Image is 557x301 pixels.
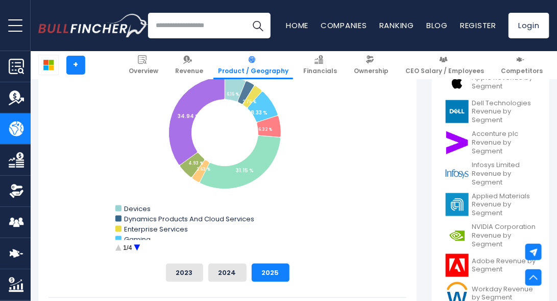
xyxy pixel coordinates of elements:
[124,235,151,244] text: Gaming
[38,14,149,37] img: Bullfincher logo
[496,51,547,79] a: Competitors
[401,51,489,79] a: CEO Salary / Employees
[213,51,293,79] a: Product / Geography
[426,20,448,31] a: Blog
[197,167,210,173] tspan: 2.63 %
[446,131,469,154] img: ACN logo
[124,214,254,224] text: Dynamics Products And Cloud Services
[472,223,536,249] span: NVIDIA Corporation Revenue by Segment
[508,13,549,38] a: Login
[440,190,542,221] a: Applied Materials Revenue by Segment
[49,51,406,256] svg: Microsoft Corporation's Revenue Share by Segment
[245,13,271,38] button: Search
[218,67,288,75] span: Product / Geography
[472,192,536,218] span: Applied Materials Revenue by Segment
[258,127,272,133] tspan: 6.32 %
[129,67,158,75] span: Overview
[472,257,536,274] span: Adobe Revenue by Segment
[171,51,208,79] a: Revenue
[166,264,203,282] button: 2023
[251,109,268,117] tspan: 8.33 %
[286,20,308,31] a: Home
[446,193,469,216] img: AMAT logo
[175,67,203,75] span: Revenue
[9,183,24,199] img: Ownership
[349,51,393,79] a: Ownership
[446,100,469,123] img: DELL logo
[472,161,536,187] span: Infosys Limited Revenue by Segment
[123,244,132,251] text: 1/4
[472,99,536,125] span: Dell Technologies Revenue by Segment
[227,92,239,98] tspan: 6.15 %
[501,67,543,75] span: Competitors
[472,74,536,91] span: Apple Revenue by Segment
[178,112,200,120] tspan: 34.94 %
[39,55,58,75] img: MSFT logo
[252,264,289,282] button: 2025
[460,20,496,31] a: Register
[440,158,542,190] a: Infosys Limited Revenue by Segment
[354,67,389,75] span: Ownership
[440,68,542,97] a: Apple Revenue by Segment
[321,20,367,31] a: Companies
[446,254,469,277] img: ADBE logo
[188,161,203,167] tspan: 4.93 %
[38,14,148,37] a: Go to homepage
[236,167,254,174] tspan: 31.15 %
[446,224,469,247] img: NVDA logo
[446,163,469,186] img: INFY logo
[379,20,414,31] a: Ranking
[440,220,542,251] a: NVIDIA Corporation Revenue by Segment
[440,251,542,280] a: Adobe Revenue by Segment
[208,264,247,282] button: 2024
[405,67,484,75] span: CEO Salary / Employees
[472,130,536,156] span: Accenture plc Revenue by Segment
[66,56,85,75] a: +
[124,224,188,234] text: Enterprise Services
[243,100,256,105] tspan: 2.75 %
[299,51,342,79] a: Financials
[124,51,163,79] a: Overview
[124,204,151,214] text: Devices
[303,67,337,75] span: Financials
[446,71,469,94] img: AAPL logo
[440,97,542,128] a: Dell Technologies Revenue by Segment
[440,127,542,158] a: Accenture plc Revenue by Segment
